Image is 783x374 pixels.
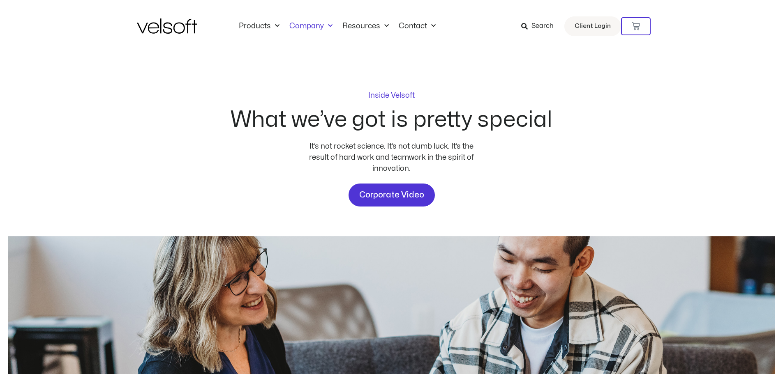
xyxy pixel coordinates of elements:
[137,18,197,34] img: Velsoft Training Materials
[359,188,424,202] span: Corporate Video
[337,22,394,31] a: ResourcesMenu Toggle
[305,141,478,174] div: It’s not rocket science. It’s not dumb luck. It’s the result of hard work and teamwork in the spi...
[234,22,284,31] a: ProductsMenu Toggle
[531,21,554,32] span: Search
[521,19,559,33] a: Search
[575,21,611,32] span: Client Login
[284,22,337,31] a: CompanyMenu Toggle
[564,16,621,36] a: Client Login
[394,22,441,31] a: ContactMenu Toggle
[234,22,441,31] nav: Menu
[231,109,552,131] h2: What we’ve got is pretty special
[349,184,435,207] a: Corporate Video
[368,92,415,99] p: Inside Velsoft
